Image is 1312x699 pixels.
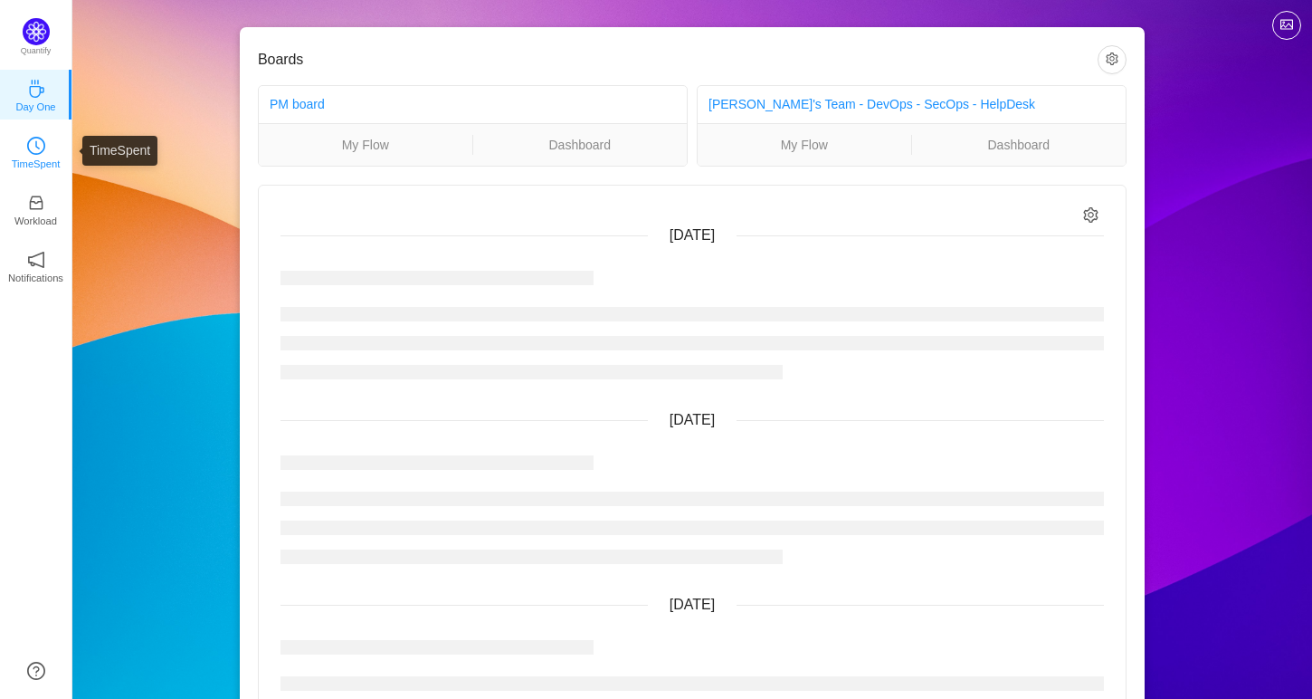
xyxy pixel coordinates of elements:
p: TimeSpent [12,156,61,172]
span: [DATE] [670,597,715,612]
i: icon: clock-circle [27,137,45,155]
p: Quantify [21,45,52,58]
a: icon: inboxWorkload [27,199,45,217]
a: PM board [270,97,325,111]
p: Notifications [8,270,63,286]
img: Quantify [23,18,50,45]
a: [PERSON_NAME]'s Team - DevOps - SecOps - HelpDesk [708,97,1035,111]
button: icon: picture [1272,11,1301,40]
i: icon: coffee [27,80,45,98]
a: icon: clock-circleTimeSpent [27,142,45,160]
button: icon: setting [1098,45,1127,74]
a: icon: notificationNotifications [27,256,45,274]
a: My Flow [259,135,472,155]
i: icon: notification [27,251,45,269]
span: [DATE] [670,412,715,427]
p: Workload [14,213,57,229]
i: icon: setting [1083,207,1098,223]
h3: Boards [258,51,1098,69]
a: My Flow [698,135,911,155]
i: icon: inbox [27,194,45,212]
a: Dashboard [912,135,1127,155]
a: Dashboard [473,135,688,155]
a: icon: coffeeDay One [27,85,45,103]
p: Day One [15,99,55,115]
span: [DATE] [670,227,715,243]
a: icon: question-circle [27,662,45,680]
